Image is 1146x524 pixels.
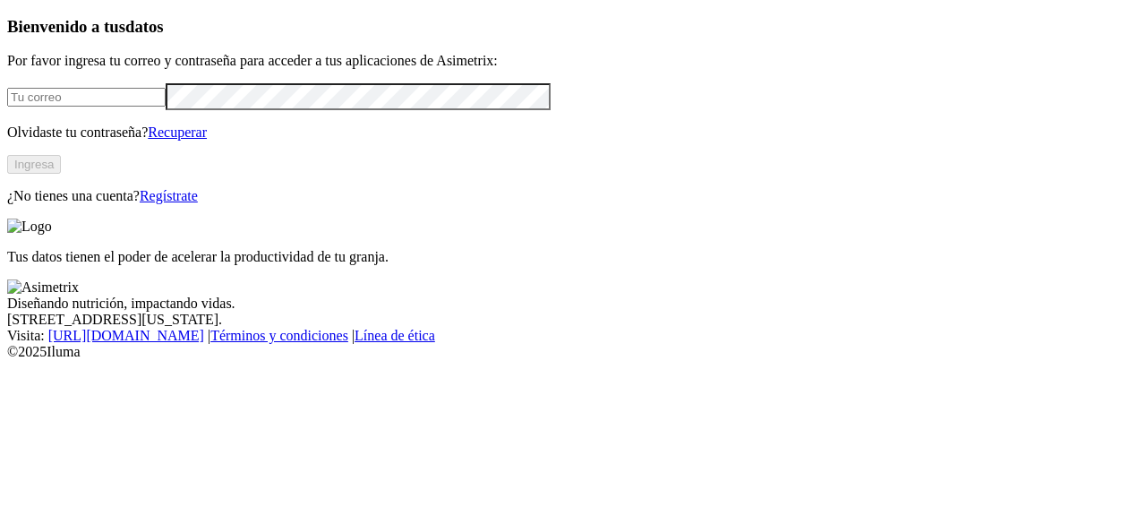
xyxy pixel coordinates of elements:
input: Tu correo [7,88,166,107]
a: Términos y condiciones [210,328,348,343]
a: Regístrate [140,188,198,203]
p: Por favor ingresa tu correo y contraseña para acceder a tus aplicaciones de Asimetrix: [7,53,1139,69]
div: © 2025 Iluma [7,344,1139,360]
span: datos [125,17,164,36]
img: Asimetrix [7,279,79,296]
h3: Bienvenido a tus [7,17,1139,37]
div: Diseñando nutrición, impactando vidas. [7,296,1139,312]
div: [STREET_ADDRESS][US_STATE]. [7,312,1139,328]
a: [URL][DOMAIN_NAME] [48,328,204,343]
p: ¿No tienes una cuenta? [7,188,1139,204]
p: Tus datos tienen el poder de acelerar la productividad de tu granja. [7,249,1139,265]
img: Logo [7,219,52,235]
a: Recuperar [148,125,207,140]
a: Línea de ética [355,328,435,343]
div: Visita : | | [7,328,1139,344]
p: Olvidaste tu contraseña? [7,125,1139,141]
button: Ingresa [7,155,61,174]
